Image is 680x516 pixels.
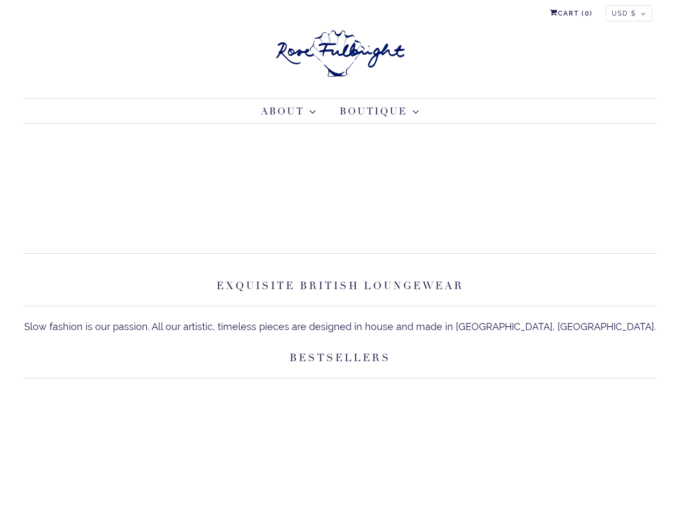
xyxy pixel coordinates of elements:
h2: Exquisite British Loungewear [23,273,657,306]
span: 0 [585,10,590,17]
a: Cart (0) [550,5,593,21]
a: About [261,104,316,119]
button: USD $ [606,5,652,21]
a: Boutique [340,104,419,119]
p: Slow fashion is our passion. All our artistic, timeless pieces are designed in house and made in ... [23,317,657,336]
h2: Bestsellers [23,345,657,378]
